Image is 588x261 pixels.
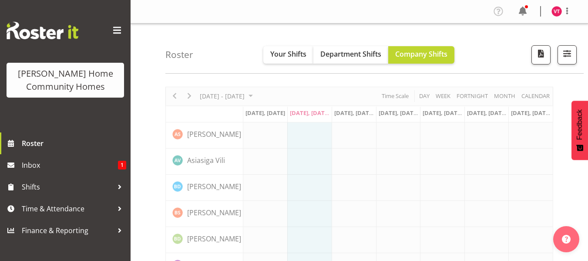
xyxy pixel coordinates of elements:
span: Inbox [22,159,118,172]
img: Rosterit website logo [7,22,78,39]
img: help-xxl-2.png [562,235,571,244]
span: Finance & Reporting [22,224,113,237]
span: Your Shifts [270,49,306,59]
div: [PERSON_NAME] Home Community Homes [15,67,115,93]
span: Shifts [22,180,113,193]
button: Filter Shifts [558,45,577,64]
span: Time & Attendance [22,202,113,215]
span: Roster [22,137,126,150]
span: 1 [118,161,126,169]
img: vanessa-thornley8527.jpg [551,6,562,17]
button: Department Shifts [313,46,388,64]
button: Download a PDF of the roster according to the set date range. [531,45,551,64]
span: Feedback [576,109,584,140]
span: Department Shifts [320,49,381,59]
span: Company Shifts [395,49,447,59]
h4: Roster [165,50,193,60]
button: Company Shifts [388,46,454,64]
button: Your Shifts [263,46,313,64]
button: Feedback - Show survey [571,101,588,160]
